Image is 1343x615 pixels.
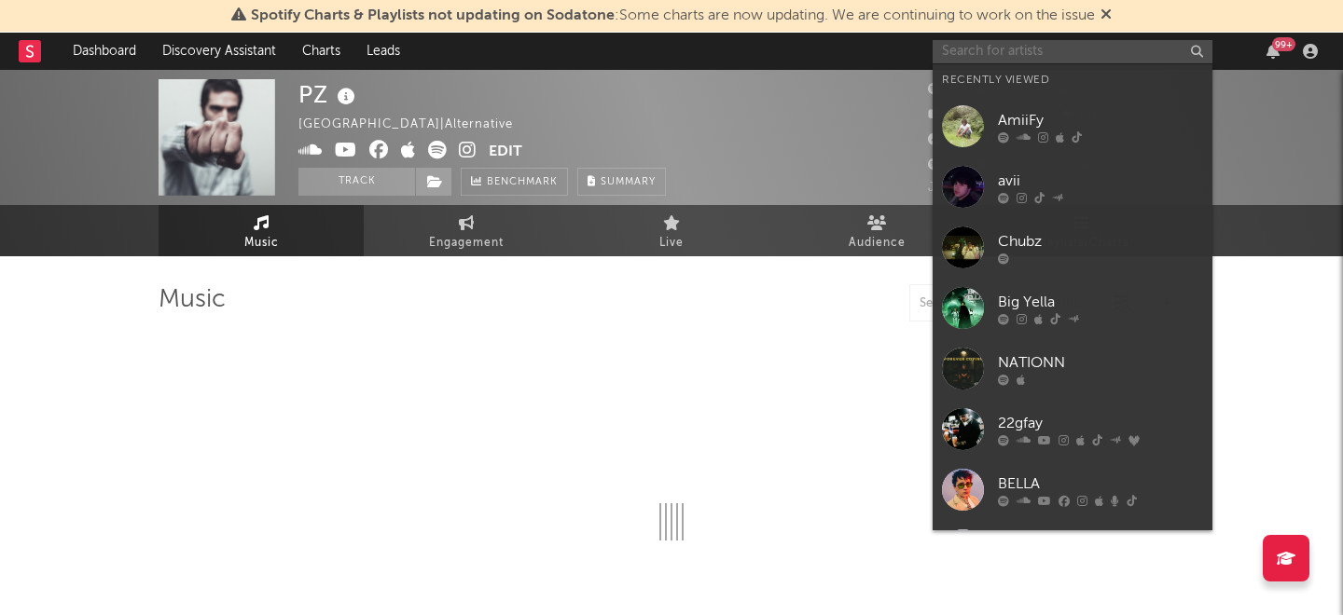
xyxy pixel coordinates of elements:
[998,472,1203,495] div: BELLA
[251,8,615,23] span: Spotify Charts & Playlists not updating on Sodatone
[659,232,684,254] span: Live
[933,459,1212,520] a: BELLA
[159,205,364,256] a: Music
[429,232,504,254] span: Engagement
[933,40,1212,63] input: Search for artists
[364,205,569,256] a: Engagement
[251,8,1095,23] span: : Some charts are now updating. We are continuing to work on the issue
[933,157,1212,217] a: avii
[461,168,568,196] a: Benchmark
[60,33,149,70] a: Dashboard
[933,96,1212,157] a: AmiiFy
[933,399,1212,459] a: 22gfay
[1272,37,1295,51] div: 99 +
[1101,8,1112,23] span: Dismiss
[289,33,353,70] a: Charts
[149,33,289,70] a: Discovery Assistant
[998,230,1203,253] div: Chubz
[933,278,1212,338] a: Big Yella
[353,33,413,70] a: Leads
[487,171,558,194] span: Benchmark
[928,84,986,96] span: 8,548
[998,291,1203,313] div: Big Yella
[849,232,906,254] span: Audience
[942,69,1203,91] div: Recently Viewed
[244,232,279,254] span: Music
[569,205,774,256] a: Live
[489,141,522,164] button: Edit
[998,412,1203,434] div: 22gfay
[998,109,1203,131] div: AmiiFy
[298,168,415,196] button: Track
[928,182,1036,194] span: Jump Score: 52.7
[774,205,979,256] a: Audience
[601,177,656,187] span: Summary
[910,296,1107,311] input: Search by song name or URL
[998,351,1203,374] div: NATIONN
[928,159,1105,171] span: 14,481 Monthly Listeners
[1267,44,1280,59] button: 99+
[933,520,1212,581] a: FORBE$
[998,170,1203,192] div: avii
[928,134,994,146] span: 29,000
[298,114,534,136] div: [GEOGRAPHIC_DATA] | Alternative
[928,109,975,121] span: 494
[577,168,666,196] button: Summary
[933,217,1212,278] a: Chubz
[298,79,360,110] div: PZ
[933,338,1212,399] a: NATIONN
